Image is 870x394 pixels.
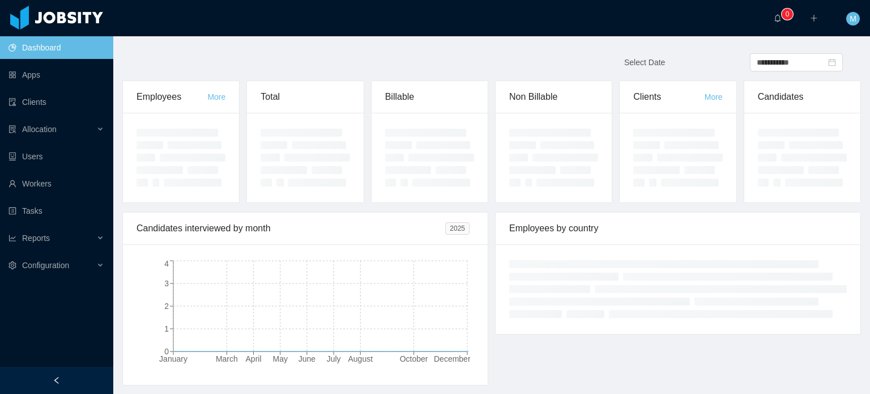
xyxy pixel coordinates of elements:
[8,145,104,168] a: icon: robotUsers
[8,261,16,269] i: icon: setting
[8,234,16,242] i: icon: line-chart
[782,9,793,20] sup: 0
[509,81,598,113] div: Non Billable
[246,354,262,363] tspan: April
[774,14,782,22] i: icon: bell
[8,63,104,86] a: icon: appstoreApps
[298,354,316,363] tspan: June
[8,36,104,59] a: icon: pie-chartDashboard
[445,222,470,235] span: 2025
[8,172,104,195] a: icon: userWorkers
[327,354,341,363] tspan: July
[261,81,349,113] div: Total
[400,354,428,363] tspan: October
[509,213,847,244] div: Employees by country
[8,200,104,222] a: icon: profileTasks
[624,58,665,67] span: Select Date
[348,354,373,363] tspan: August
[137,81,207,113] div: Employees
[164,302,169,311] tspan: 2
[159,354,187,363] tspan: January
[207,92,225,101] a: More
[8,125,16,133] i: icon: solution
[633,81,704,113] div: Clients
[758,81,847,113] div: Candidates
[810,14,818,22] i: icon: plus
[164,279,169,288] tspan: 3
[8,91,104,113] a: icon: auditClients
[22,261,69,270] span: Configuration
[164,324,169,333] tspan: 1
[705,92,723,101] a: More
[164,259,169,268] tspan: 4
[22,234,50,243] span: Reports
[164,347,169,356] tspan: 0
[22,125,57,134] span: Allocation
[828,58,836,66] i: icon: calendar
[385,81,474,113] div: Billable
[137,213,445,244] div: Candidates interviewed by month
[273,354,288,363] tspan: May
[216,354,238,363] tspan: March
[850,12,856,26] span: M
[434,354,471,363] tspan: December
